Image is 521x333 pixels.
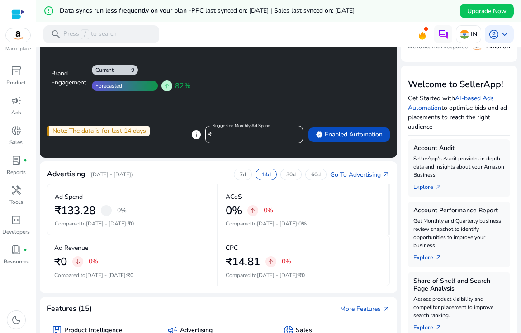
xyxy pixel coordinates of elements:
[163,82,171,89] span: arrow_upward
[9,138,23,146] p: Sales
[413,155,505,179] p: SellerApp's Audit provides in depth data and insights about your Amazon Business.
[128,220,134,227] span: ₹0
[467,6,507,16] span: Upgrade Now
[43,5,54,16] mat-icon: error_outline
[11,185,22,196] span: handyman
[85,272,126,279] span: [DATE] - [DATE]
[51,29,62,40] span: search
[413,295,505,319] p: Assess product visibility and competitor placement to improve search ranking.
[488,29,499,40] span: account_circle
[4,258,29,266] p: Resources
[226,271,382,279] p: Compared to :
[226,243,238,253] p: CPC
[213,122,270,129] mat-label: Suggested Monthly Ad Spend
[383,171,390,178] span: arrow_outward
[55,204,95,217] h2: ₹133.28
[54,243,88,253] p: Ad Revenue
[383,305,390,313] span: arrow_outward
[226,204,242,217] h2: 0%
[240,171,246,178] p: 7d
[286,171,296,178] p: 30d
[413,145,505,152] h5: Account Audit
[208,130,212,139] span: ₹
[105,205,108,216] span: -
[11,244,22,255] span: book_4
[54,69,86,87] div: Brand Engagement
[47,170,85,178] h4: Advertising
[47,126,150,136] div: Note: The data is for last 14 days
[89,258,98,265] p: 0%
[460,30,469,39] img: in.svg
[257,272,297,279] span: [DATE] - [DATE]
[226,255,260,268] h2: ₹14.81
[55,192,83,202] p: Ad Spend
[226,192,242,202] p: ACoS
[413,277,505,293] h5: Share of Shelf and Search Page Analysis
[131,66,138,74] div: 9
[408,94,510,131] p: Get Started with to optimize bids and ad placements to reach the right audience
[316,130,383,139] span: Enabled Automation
[63,29,117,39] p: Press to search
[55,220,210,228] p: Compared to :
[191,129,202,140] span: info
[24,159,27,162] span: fiber_manual_record
[340,304,390,314] a: More Featuresarrow_outward
[191,6,355,15] span: PPC last synced on: [DATE] | Sales last synced on: [DATE]
[127,272,133,279] span: ₹0
[5,46,31,52] p: Marketplace
[435,324,442,331] span: arrow_outward
[74,258,81,265] span: arrow_downward
[11,66,22,76] span: inventory_2
[11,95,22,106] span: campaign
[81,29,89,39] span: /
[11,125,22,136] span: donut_small
[311,171,321,178] p: 60d
[7,168,26,176] p: Reports
[316,131,323,138] span: verified
[413,319,450,332] a: Explorearrow_outward
[413,217,505,249] p: Get Monthly and Quarterly business review snapshot to identify opportunities to improve your busi...
[9,198,23,206] p: Tools
[298,272,305,279] span: ₹0
[11,314,22,325] span: dark_mode
[249,207,256,214] span: arrow_upward
[499,29,510,40] span: keyboard_arrow_down
[86,220,126,227] span: [DATE] - [DATE]
[471,26,477,42] p: IN
[308,127,390,142] button: verifiedEnabled Automation
[267,258,275,265] span: arrow_upward
[11,155,22,166] span: lab_profile
[435,183,442,191] span: arrow_outward
[47,305,92,313] h4: Features (15)
[264,207,273,214] p: 0%
[413,179,450,192] a: Explorearrow_outward
[54,271,210,279] p: Compared to :
[175,80,191,91] span: 82%
[6,79,26,87] p: Product
[435,254,442,261] span: arrow_outward
[6,28,30,42] img: amazon.svg
[298,220,307,227] span: 0%
[413,207,505,215] h5: Account Performance Report
[226,220,381,228] p: Compared to :
[89,170,133,178] p: ([DATE] - [DATE])
[92,82,122,89] div: Forecasted
[2,228,30,236] p: Developers
[257,220,297,227] span: [DATE] - [DATE]
[408,79,510,90] h3: Welcome to SellerApp!
[261,171,271,178] p: 14d
[282,258,291,265] p: 0%
[54,255,67,268] h2: ₹0
[92,66,114,74] div: Current
[24,248,27,252] span: fiber_manual_record
[408,94,494,112] a: AI-based Ads Automation
[330,170,390,179] a: Go To Advertisingarrow_outward
[11,215,22,225] span: code_blocks
[460,4,514,18] button: Upgrade Now
[60,7,355,15] h5: Data syncs run less frequently on your plan -
[11,108,21,117] p: Ads
[117,207,127,214] p: 0%
[413,249,450,262] a: Explorearrow_outward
